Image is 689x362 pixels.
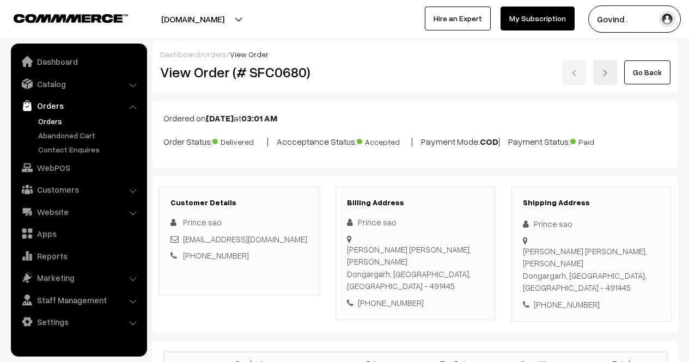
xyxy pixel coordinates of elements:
h2: View Order (# SFC0680) [160,64,319,81]
a: Apps [14,224,143,243]
a: Hire an Expert [425,7,491,30]
a: Orders [14,96,143,115]
b: 03:01 AM [241,113,277,124]
div: [PERSON_NAME] [PERSON_NAME], [PERSON_NAME] Dongargarh, [GEOGRAPHIC_DATA], [GEOGRAPHIC_DATA] - 491445 [347,243,484,292]
b: COD [480,136,498,147]
span: Accepted [357,133,411,148]
a: Staff Management [14,290,143,310]
span: View Order [230,50,269,59]
a: orders [203,50,227,59]
a: WebPOS [14,158,143,177]
p: Order Status: | Accceptance Status: | Payment Mode: | Payment Status: [163,133,667,148]
img: user [659,11,675,27]
a: Abandoned Cart [35,130,143,141]
div: / / [160,48,670,60]
b: [DATE] [206,113,234,124]
h3: Shipping Address [523,198,660,207]
a: Contact Enquires [35,144,143,155]
button: Govind . [588,5,681,33]
a: Dashboard [14,52,143,71]
a: My Subscription [501,7,575,30]
a: Website [14,202,143,222]
a: Marketing [14,268,143,287]
img: right-arrow.png [602,70,608,76]
a: Dashboard [160,50,200,59]
div: Prince sao [347,216,484,229]
a: [PHONE_NUMBER] [183,250,249,260]
div: Prince sao [523,218,660,230]
span: Delivered [212,133,267,148]
a: Go Back [624,60,670,84]
h3: Billing Address [347,198,484,207]
a: Orders [35,115,143,127]
div: [PERSON_NAME] [PERSON_NAME], [PERSON_NAME] Dongargarh, [GEOGRAPHIC_DATA], [GEOGRAPHIC_DATA] - 491445 [523,245,660,294]
button: [DOMAIN_NAME] [123,5,263,33]
a: Catalog [14,74,143,94]
div: [PHONE_NUMBER] [523,298,660,311]
span: Prince sao [183,217,222,227]
a: Customers [14,180,143,199]
a: Settings [14,312,143,332]
a: COMMMERCE [14,11,109,24]
a: Reports [14,246,143,266]
img: COMMMERCE [14,14,128,22]
h3: Customer Details [170,198,308,207]
div: [PHONE_NUMBER] [347,297,484,309]
p: Ordered on at [163,112,667,125]
a: [EMAIL_ADDRESS][DOMAIN_NAME] [183,234,307,244]
span: Paid [570,133,625,148]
